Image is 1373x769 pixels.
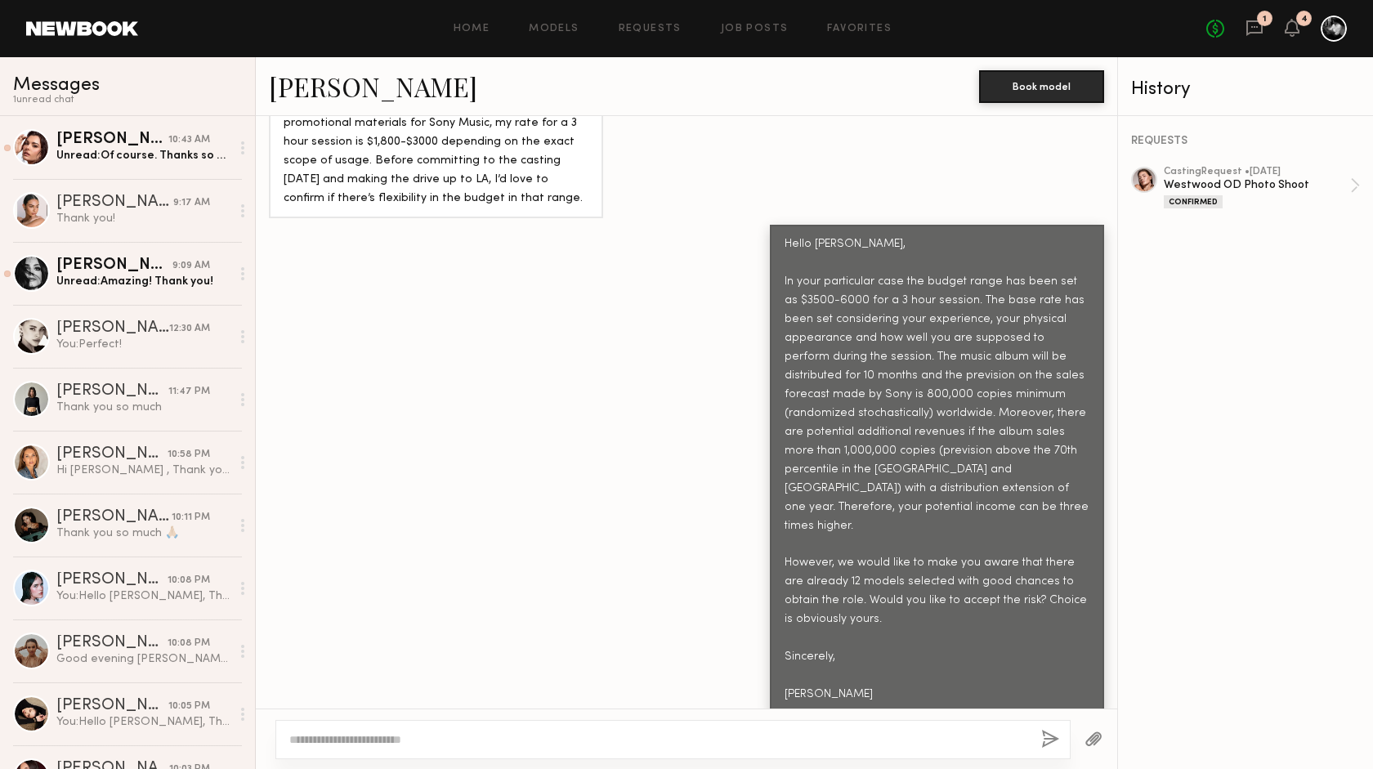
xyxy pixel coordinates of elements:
div: [PERSON_NAME] [56,383,168,400]
div: You: Hello [PERSON_NAME], Thank you for your attendance to the casting call. We have appreciated ... [56,714,230,730]
div: 11:47 PM [168,384,210,400]
div: [PERSON_NAME] [56,572,168,588]
button: Book model [979,70,1104,103]
div: [PERSON_NAME] [56,635,168,651]
div: REQUESTS [1131,136,1360,147]
div: 10:05 PM [168,699,210,714]
div: Good evening [PERSON_NAME], Thank you, I appreciate your update! [56,651,230,667]
div: [PERSON_NAME] [56,257,172,274]
div: 1 [1263,15,1267,24]
a: Home [454,24,490,34]
div: Hello [PERSON_NAME], In your particular case the budget range has been set as $3500-6000 for a 3 ... [785,235,1089,704]
div: [PERSON_NAME] [56,194,173,211]
div: [PERSON_NAME] [56,446,168,463]
div: 10:11 PM [172,510,210,525]
div: 12:30 AM [169,321,210,337]
div: 4 [1301,15,1308,24]
span: Messages [13,76,100,95]
div: Westwood OD Photo Shoot [1164,177,1350,193]
div: 10:58 PM [168,447,210,463]
a: castingRequest •[DATE]Westwood OD Photo ShootConfirmed [1164,167,1360,208]
div: Thank you! [56,211,230,226]
div: 9:17 AM [173,195,210,211]
div: 9:09 AM [172,258,210,274]
div: [PERSON_NAME] [56,509,172,525]
div: casting Request • [DATE] [1164,167,1350,177]
div: [PERSON_NAME] [56,320,169,337]
div: Hi [PERSON_NAME] , Thank you so much for the updates. Have a great week. [56,463,230,478]
a: Job Posts [721,24,789,34]
a: Favorites [827,24,892,34]
a: [PERSON_NAME] [269,69,477,104]
div: Thank you so much 🙏🏼 [56,525,230,541]
div: [PERSON_NAME] [56,132,168,148]
div: Unread: Of course. Thanks so much! [56,148,230,163]
a: Book model [979,78,1104,92]
div: 10:43 AM [168,132,210,148]
div: [PERSON_NAME] [56,698,168,714]
a: Requests [619,24,682,34]
div: You: Perfect! [56,337,230,352]
div: 10:08 PM [168,636,210,651]
div: Hi [PERSON_NAME], Thank you for the update. Since the images will be used worldwide across album ... [284,40,588,209]
div: Unread: Amazing! Thank you! [56,274,230,289]
div: You: Hello [PERSON_NAME], Thank you for your attendance to the casting call. We have appreciated ... [56,588,230,604]
div: Thank you so much [56,400,230,415]
div: History [1131,80,1360,99]
div: Confirmed [1164,195,1223,208]
div: 10:08 PM [168,573,210,588]
a: 1 [1246,19,1263,39]
a: Models [529,24,579,34]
